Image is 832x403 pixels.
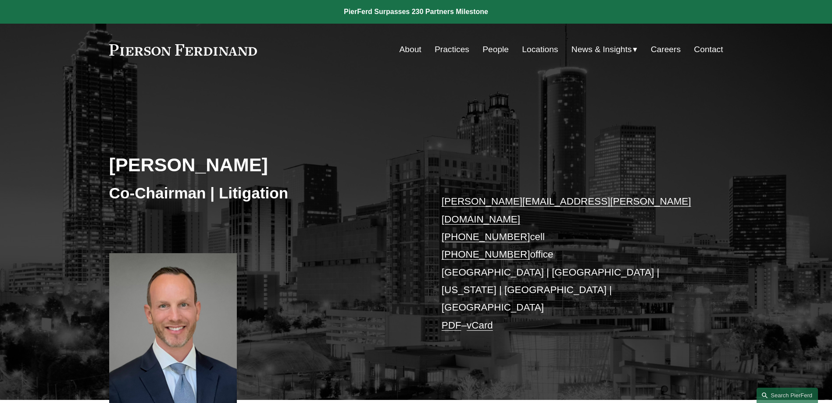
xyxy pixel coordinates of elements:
a: PDF [442,320,461,331]
p: cell office [GEOGRAPHIC_DATA] | [GEOGRAPHIC_DATA] | [US_STATE] | [GEOGRAPHIC_DATA] | [GEOGRAPHIC_... [442,193,697,334]
h2: [PERSON_NAME] [109,153,416,176]
a: Careers [651,41,681,58]
a: Search this site [757,388,818,403]
a: [PERSON_NAME][EMAIL_ADDRESS][PERSON_NAME][DOMAIN_NAME] [442,196,691,224]
a: [PHONE_NUMBER] [442,231,530,242]
a: About [400,41,421,58]
a: folder dropdown [571,41,638,58]
a: vCard [467,320,493,331]
a: Locations [522,41,558,58]
a: Contact [694,41,723,58]
a: Practices [435,41,469,58]
a: [PHONE_NUMBER] [442,249,530,260]
a: People [482,41,509,58]
span: News & Insights [571,42,632,57]
h3: Co-Chairman | Litigation [109,184,416,203]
